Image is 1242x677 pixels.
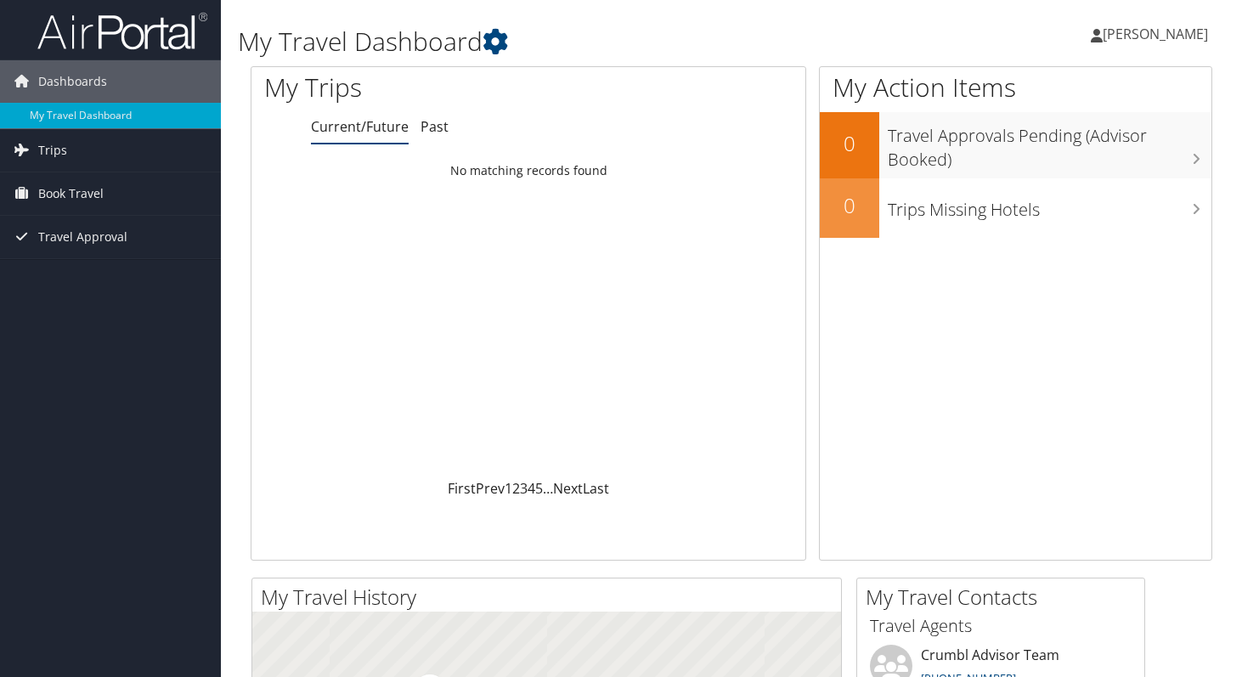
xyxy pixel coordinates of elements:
[528,479,535,498] a: 4
[535,479,543,498] a: 5
[583,479,609,498] a: Last
[38,60,107,103] span: Dashboards
[448,479,476,498] a: First
[1091,8,1225,59] a: [PERSON_NAME]
[37,11,207,51] img: airportal-logo.png
[888,116,1211,172] h3: Travel Approvals Pending (Advisor Booked)
[820,112,1211,178] a: 0Travel Approvals Pending (Advisor Booked)
[251,155,805,186] td: No matching records found
[870,614,1132,638] h3: Travel Agents
[866,583,1144,612] h2: My Travel Contacts
[421,117,449,136] a: Past
[264,70,562,105] h1: My Trips
[261,583,841,612] h2: My Travel History
[520,479,528,498] a: 3
[543,479,553,498] span: …
[820,191,879,220] h2: 0
[505,479,512,498] a: 1
[820,70,1211,105] h1: My Action Items
[38,129,67,172] span: Trips
[888,189,1211,222] h3: Trips Missing Hotels
[1103,25,1208,43] span: [PERSON_NAME]
[512,479,520,498] a: 2
[553,479,583,498] a: Next
[311,117,409,136] a: Current/Future
[238,24,896,59] h1: My Travel Dashboard
[476,479,505,498] a: Prev
[820,178,1211,238] a: 0Trips Missing Hotels
[38,172,104,215] span: Book Travel
[38,216,127,258] span: Travel Approval
[820,129,879,158] h2: 0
